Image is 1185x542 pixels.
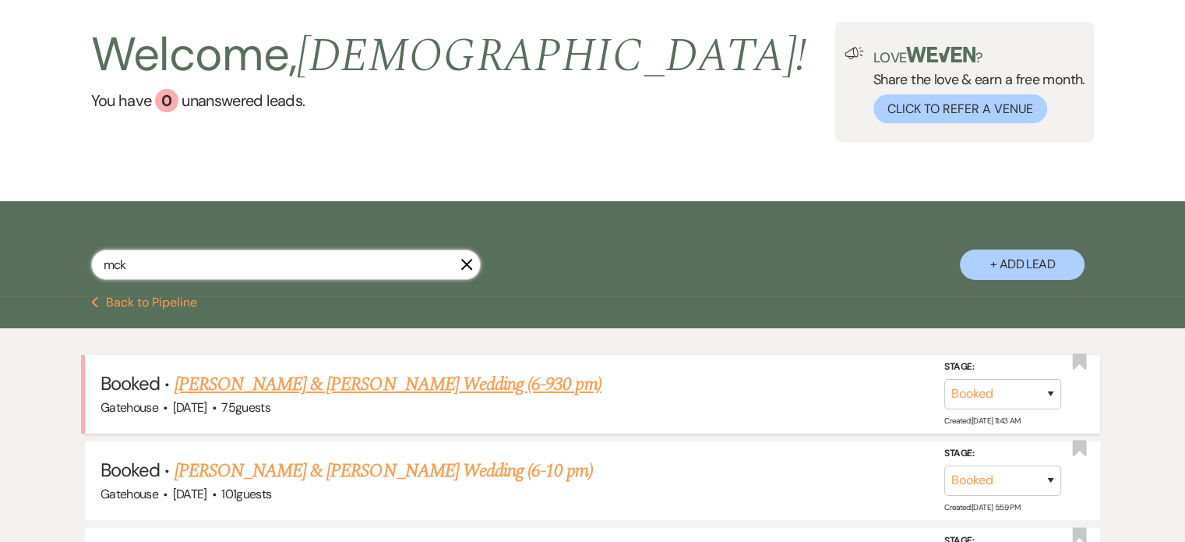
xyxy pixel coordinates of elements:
button: + Add Lead [960,250,1084,280]
span: 101 guests [221,486,271,502]
span: Gatehouse [101,486,158,502]
span: 75 guests [221,399,270,416]
div: 0 [155,89,178,112]
img: loud-speaker-illustration.svg [845,47,864,59]
span: [DATE] [173,399,207,416]
span: Gatehouse [101,399,158,416]
a: You have 0 unanswered leads. [91,89,807,112]
h2: Welcome, [91,22,807,89]
img: weven-logo-green.svg [906,47,975,62]
button: Back to Pipeline [91,296,198,309]
label: Stage: [944,445,1061,462]
span: Booked [101,458,160,482]
span: Created: [DATE] 5:59 PM [944,502,1020,512]
span: Created: [DATE] 11:43 AM [944,416,1020,426]
div: Share the love & earn a free month. [864,47,1085,123]
a: [PERSON_NAME] & [PERSON_NAME] Wedding (6-10 pm) [175,457,593,485]
p: Love ? [873,47,1085,65]
label: Stage: [944,359,1061,376]
span: Booked [101,371,160,395]
a: [PERSON_NAME] & [PERSON_NAME] Wedding (6-930 pm) [175,370,601,399]
input: Search by name, event date, email address or phone number [91,250,481,280]
span: [DATE] [173,486,207,502]
button: Click to Refer a Venue [873,94,1047,123]
span: [DEMOGRAPHIC_DATA] ! [297,20,806,92]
